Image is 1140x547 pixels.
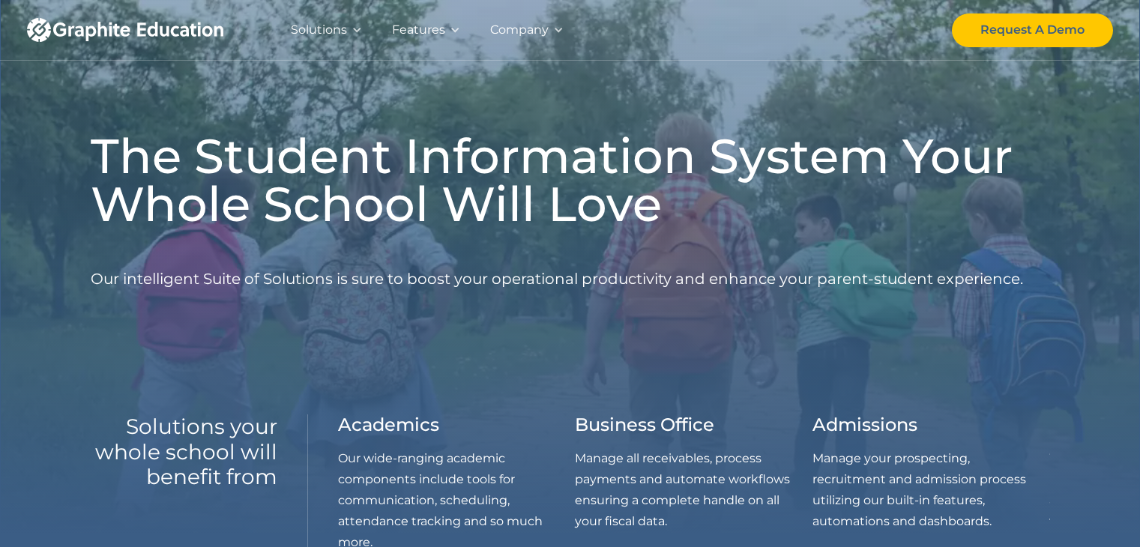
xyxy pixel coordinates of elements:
h3: Admissions [812,414,917,436]
div: Features [392,19,445,40]
a: Request A Demo [952,13,1113,47]
p: Our intelligent Suite of Solutions is sure to boost your operational productivity and enhance you... [91,240,1023,318]
div: Company [490,19,549,40]
div: Request A Demo [980,19,1085,40]
h3: Academics [338,414,439,436]
h1: The Student Information System Your Whole School Will Love [91,132,1050,228]
div: Solutions [291,19,347,40]
h2: Solutions your whole school will benefit from [91,414,277,490]
p: Manage all receivables, process payments and automate workflows ensuring a complete handle on all... [575,448,812,532]
h3: Business Office [575,414,714,436]
p: Manage your prospecting, recruitment and admission process utilizing our built-in features, autom... [812,448,1050,532]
